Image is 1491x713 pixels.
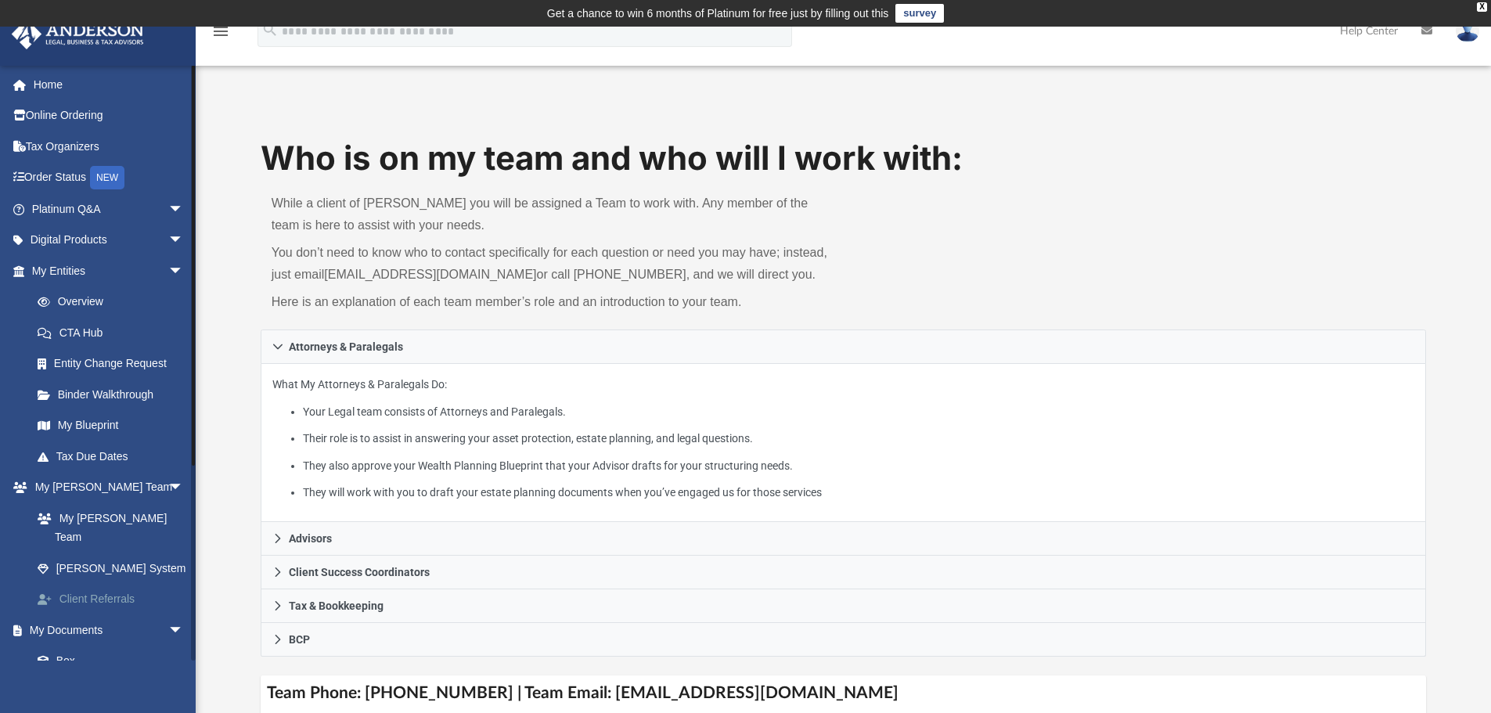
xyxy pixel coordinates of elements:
a: Entity Change Request [22,348,207,380]
a: [PERSON_NAME] System [22,553,207,584]
a: Client Referrals [22,584,207,615]
span: Attorneys & Paralegals [289,341,403,352]
span: arrow_drop_down [168,472,200,504]
i: search [261,21,279,38]
a: My [PERSON_NAME] Teamarrow_drop_down [11,472,207,503]
p: While a client of [PERSON_NAME] you will be assigned a Team to work with. Any member of the team ... [272,193,833,236]
a: Online Ordering [11,100,207,131]
div: Attorneys & Paralegals [261,364,1427,523]
img: User Pic [1456,20,1479,42]
img: Anderson Advisors Platinum Portal [7,19,149,49]
a: Order StatusNEW [11,162,207,194]
li: Their role is to assist in answering your asset protection, estate planning, and legal questions. [303,429,1414,448]
a: My Entitiesarrow_drop_down [11,255,207,286]
a: Advisors [261,522,1427,556]
a: menu [211,30,230,41]
a: My [PERSON_NAME] Team [22,502,200,553]
a: Attorneys & Paralegals [261,329,1427,364]
a: survey [895,4,944,23]
a: BCP [261,623,1427,657]
div: close [1477,2,1487,12]
span: Client Success Coordinators [289,567,430,578]
a: [EMAIL_ADDRESS][DOMAIN_NAME] [324,268,536,281]
span: arrow_drop_down [168,255,200,287]
a: Home [11,69,207,100]
li: They will work with you to draft your estate planning documents when you’ve engaged us for those ... [303,483,1414,502]
a: Platinum Q&Aarrow_drop_down [11,193,207,225]
p: You don’t need to know who to contact specifically for each question or need you may have; instea... [272,242,833,286]
span: BCP [289,634,310,645]
a: Binder Walkthrough [22,379,207,410]
a: Tax & Bookkeeping [261,589,1427,623]
span: arrow_drop_down [168,614,200,646]
a: Box [22,646,192,677]
h4: Team Phone: [PHONE_NUMBER] | Team Email: [EMAIL_ADDRESS][DOMAIN_NAME] [261,675,1427,711]
span: Advisors [289,533,332,544]
span: arrow_drop_down [168,193,200,225]
li: They also approve your Wealth Planning Blueprint that your Advisor drafts for your structuring ne... [303,456,1414,476]
a: Client Success Coordinators [261,556,1427,589]
span: arrow_drop_down [168,225,200,257]
p: What My Attorneys & Paralegals Do: [272,375,1415,502]
a: My Documentsarrow_drop_down [11,614,200,646]
h1: Who is on my team and who will I work with: [261,135,1427,182]
p: Here is an explanation of each team member’s role and an introduction to your team. [272,291,833,313]
a: Overview [22,286,207,318]
a: Tax Due Dates [22,441,207,472]
div: Get a chance to win 6 months of Platinum for free just by filling out this [547,4,889,23]
a: My Blueprint [22,410,200,441]
a: Tax Organizers [11,131,207,162]
a: Digital Productsarrow_drop_down [11,225,207,256]
li: Your Legal team consists of Attorneys and Paralegals. [303,402,1414,422]
i: menu [211,22,230,41]
span: Tax & Bookkeeping [289,600,384,611]
a: CTA Hub [22,317,207,348]
div: NEW [90,166,124,189]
